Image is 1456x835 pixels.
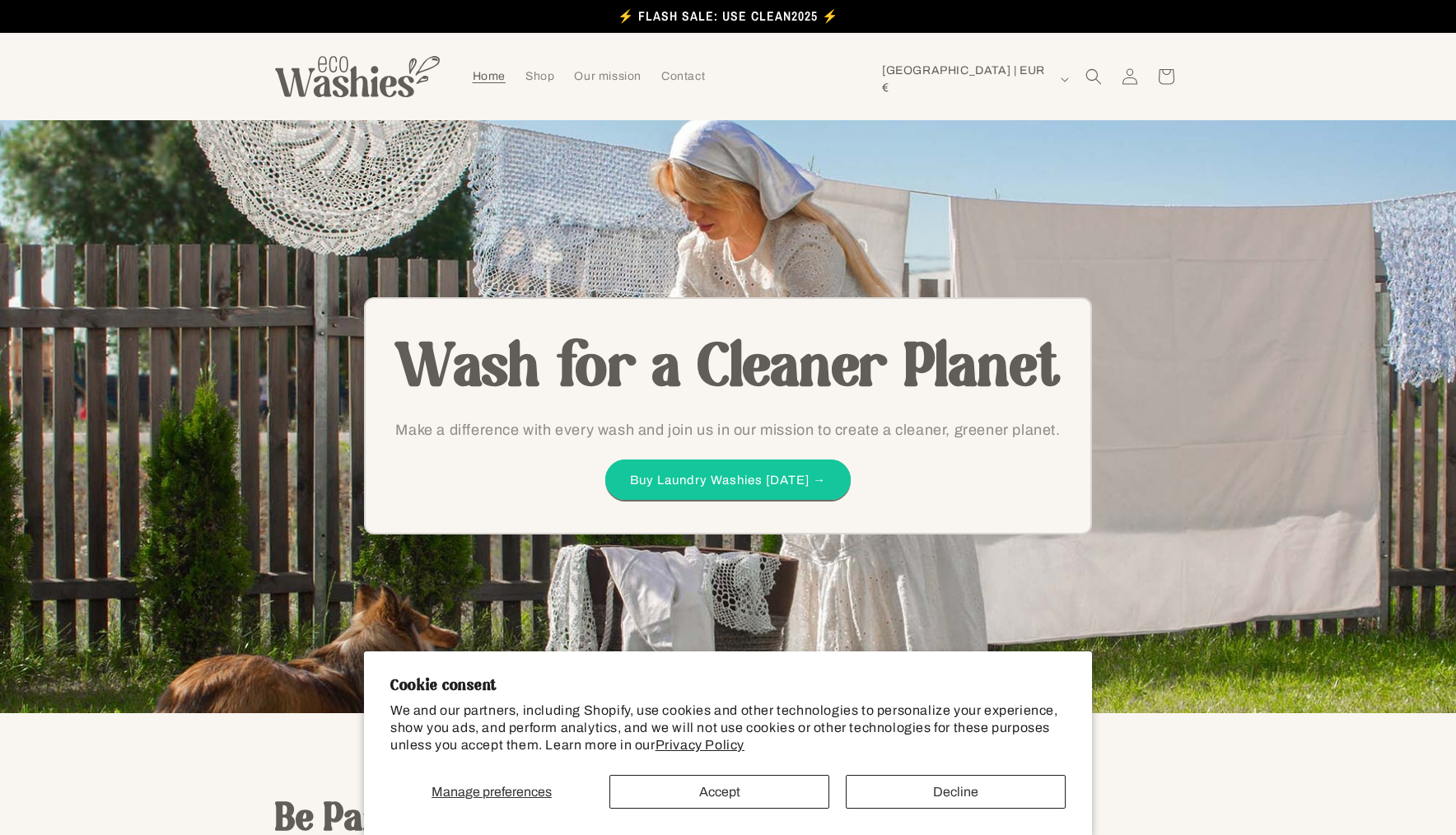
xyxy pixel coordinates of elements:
span: Contact [661,69,705,84]
span: Shop [525,69,554,84]
summary: Search [1076,58,1112,95]
span: [GEOGRAPHIC_DATA] | EUR € [882,62,1053,96]
button: Accept [609,775,829,809]
button: Decline [846,775,1066,809]
p: We and our partners, including Shopify, use cookies and other technologies to personalize your ex... [390,702,1066,753]
a: Shop [516,59,564,94]
p: Make a difference with every wash and join us in our mission to create a cleaner, greener planet. [394,417,1062,443]
a: Eco Washies [269,49,446,103]
a: Privacy Policy [656,738,744,752]
span: Manage preferences [432,785,552,799]
span: Our mission [574,69,642,84]
button: [GEOGRAPHIC_DATA] | EUR € [872,63,1076,95]
img: Eco Washies [275,56,440,97]
span: Home [473,69,506,84]
a: Contact [651,59,715,94]
a: Our mission [564,59,651,94]
a: Buy Laundry Washies [DATE] → [605,460,851,501]
h2: Cookie consent [390,678,1066,695]
a: Home [463,59,516,94]
button: Manage preferences [390,775,593,809]
h2: Wash for a Cleaner Planet [394,332,1062,408]
span: ⚡️ FLASH SALE: USE CLEAN2025 ⚡️ [618,7,838,25]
